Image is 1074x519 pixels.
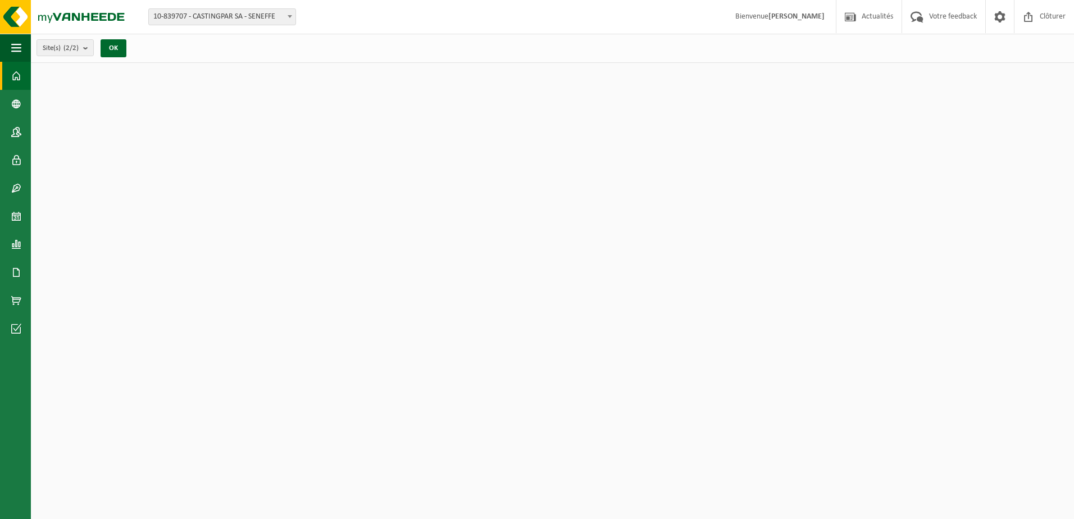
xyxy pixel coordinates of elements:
[148,8,296,25] span: 10-839707 - CASTINGPAR SA - SENEFFE
[63,44,79,52] count: (2/2)
[37,39,94,56] button: Site(s)(2/2)
[101,39,126,57] button: OK
[768,12,825,21] strong: [PERSON_NAME]
[43,40,79,57] span: Site(s)
[149,9,295,25] span: 10-839707 - CASTINGPAR SA - SENEFFE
